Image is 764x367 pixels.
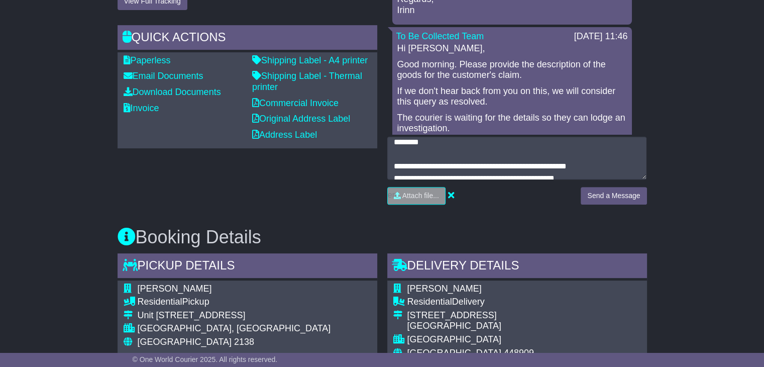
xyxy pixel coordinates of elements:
[252,130,317,140] a: Address Label
[124,87,221,97] a: Download Documents
[118,253,377,281] div: Pickup Details
[396,31,484,41] a: To Be Collected Team
[397,43,627,54] p: Hi [PERSON_NAME],
[407,321,641,332] div: [GEOGRAPHIC_DATA]
[124,71,203,81] a: Email Documents
[407,310,641,321] div: [STREET_ADDRESS]
[407,334,641,345] div: [GEOGRAPHIC_DATA]
[407,297,452,307] span: Residential
[252,71,362,92] a: Shipping Label - Thermal printer
[504,348,534,358] span: 448909
[118,25,377,52] div: Quick Actions
[252,55,368,65] a: Shipping Label - A4 printer
[234,337,254,347] span: 2138
[138,323,331,334] div: [GEOGRAPHIC_DATA], [GEOGRAPHIC_DATA]
[138,337,232,347] span: [GEOGRAPHIC_DATA]
[397,59,627,81] p: Good morning. Please provide the description of the goods for the customer's claim.
[581,187,646,205] button: Send a Message
[407,348,501,358] span: [GEOGRAPHIC_DATA]
[118,227,647,247] h3: Booking Details
[397,86,627,108] p: If we don't hear back from you on this, we will consider this query as resolved.
[138,284,212,294] span: [PERSON_NAME]
[397,113,627,134] p: The courier is waiting for the details so they can lodge an investigation.
[138,310,331,321] div: Unit [STREET_ADDRESS]
[252,114,350,124] a: Original Address Label
[407,284,482,294] span: [PERSON_NAME]
[124,55,171,65] a: Paperless
[124,103,159,113] a: Invoice
[133,355,278,363] span: © One World Courier 2025. All rights reserved.
[252,98,339,108] a: Commercial Invoice
[138,297,331,308] div: Pickup
[407,297,641,308] div: Delivery
[138,297,182,307] span: Residential
[387,253,647,281] div: Delivery Details
[574,31,628,42] div: [DATE] 11:46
